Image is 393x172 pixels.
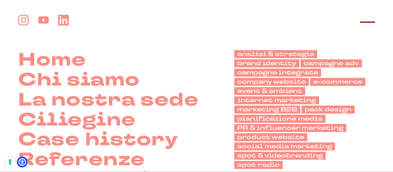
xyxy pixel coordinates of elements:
a: Case history [18,130,178,150]
button: Le tue preferenze relative al consenso per le tecnologie di tracciamento [5,157,15,167]
a: Open Accessibility Menu [18,158,26,166]
a: internet marketing [234,96,319,104]
a: Referenze [18,150,145,170]
a: social media marketing [234,142,335,150]
a: event & ambient [234,87,305,95]
a: product website [234,133,307,141]
a: Chi siamo [18,70,140,90]
a: e-commerce [310,78,365,86]
a: campagne adv [301,59,362,67]
a: campagne integrate [234,69,321,77]
a: marketing B2B [234,106,300,114]
a: pianificazione media [234,115,325,123]
a: spot radio [234,161,283,169]
a: pack design [302,106,355,114]
a: analisi & strategie [234,50,317,58]
a: Home [18,50,86,70]
a: spot & videobranding [234,152,326,160]
a: La nostra sede [18,90,199,110]
a: company website [234,78,309,86]
a: brand identity [234,59,299,67]
a: PR & influencer marketing [234,124,346,132]
a: Ciliegine [18,110,136,130]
